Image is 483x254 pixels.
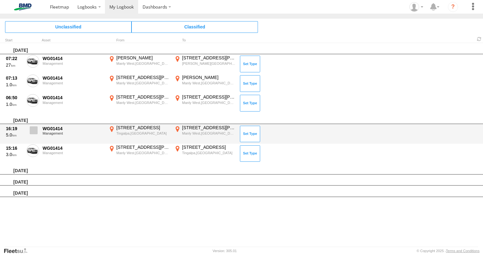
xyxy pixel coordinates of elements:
div: From [107,39,171,42]
div: Version: 305.01 [213,249,237,253]
div: 16:19 [6,126,23,131]
div: WG01414 [43,126,104,131]
img: bmd-logo.svg [6,3,39,10]
div: Manly West,[GEOGRAPHIC_DATA] [182,100,235,105]
div: Manly West,[GEOGRAPHIC_DATA] [116,151,170,155]
div: Manly West,[GEOGRAPHIC_DATA] [116,100,170,105]
label: Click to View Event Location [173,75,236,93]
div: 3.0 [6,152,23,157]
div: 07:22 [6,56,23,61]
div: 07:13 [6,75,23,81]
div: 06:50 [6,95,23,100]
button: Click to Set [240,126,260,142]
div: [PERSON_NAME][GEOGRAPHIC_DATA][PERSON_NAME],[GEOGRAPHIC_DATA] [182,61,235,66]
i: ? [448,2,458,12]
span: Click to view Unclassified Trips [5,21,131,33]
button: Click to Set [240,95,260,111]
label: Click to View Event Location [107,125,171,143]
div: Manly West,[GEOGRAPHIC_DATA] [182,131,235,136]
button: Click to Set [240,75,260,92]
label: Click to View Event Location [173,55,236,73]
div: Manly West,[GEOGRAPHIC_DATA] [116,81,170,85]
a: Terms and Conditions [446,249,480,253]
div: [STREET_ADDRESS] [116,125,170,130]
label: Click to View Event Location [173,125,236,143]
label: Click to View Event Location [107,94,171,112]
div: 1.0 [6,101,23,107]
div: Management [43,81,104,85]
div: [PERSON_NAME] [116,55,170,61]
label: Click to View Event Location [107,144,171,163]
div: 27 [6,62,23,68]
div: To [173,39,236,42]
button: Click to Set [240,56,260,72]
div: Management [43,101,104,105]
label: Click to View Event Location [107,75,171,93]
div: Manly West,[GEOGRAPHIC_DATA] [116,61,170,66]
div: [STREET_ADDRESS][PERSON_NAME] [182,125,235,130]
div: [STREET_ADDRESS][PERSON_NAME] [116,94,170,100]
div: [STREET_ADDRESS][PERSON_NAME] [182,94,235,100]
div: [STREET_ADDRESS] [182,144,235,150]
label: Click to View Event Location [173,94,236,112]
span: Refresh [475,36,483,42]
div: [PERSON_NAME] [182,75,235,80]
a: Visit our Website [3,248,33,254]
div: 5.0 [6,132,23,138]
label: Click to View Event Location [107,55,171,73]
div: WG01414 [43,145,104,151]
button: Click to Set [240,145,260,162]
div: 1.0 [6,82,23,88]
div: Click to Sort [5,39,24,42]
span: Click to view Classified Trips [131,21,258,33]
div: Michael Filardo [407,2,425,12]
div: WG01414 [43,75,104,81]
div: Asset [42,39,105,42]
div: Management [43,151,104,155]
div: WG01414 [43,95,104,100]
div: Manly West,[GEOGRAPHIC_DATA] [182,81,235,85]
div: WG01414 [43,56,104,61]
div: Management [43,131,104,135]
div: Tingalpa,[GEOGRAPHIC_DATA] [182,151,235,155]
div: © Copyright 2025 - [417,249,480,253]
div: [STREET_ADDRESS][PERSON_NAME] [116,144,170,150]
div: Tingalpa,[GEOGRAPHIC_DATA] [116,131,170,136]
div: [STREET_ADDRESS][PERSON_NAME] [116,75,170,80]
div: 15:16 [6,145,23,151]
div: [STREET_ADDRESS][PERSON_NAME] [182,55,235,61]
label: Click to View Event Location [173,144,236,163]
div: Management [43,62,104,65]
